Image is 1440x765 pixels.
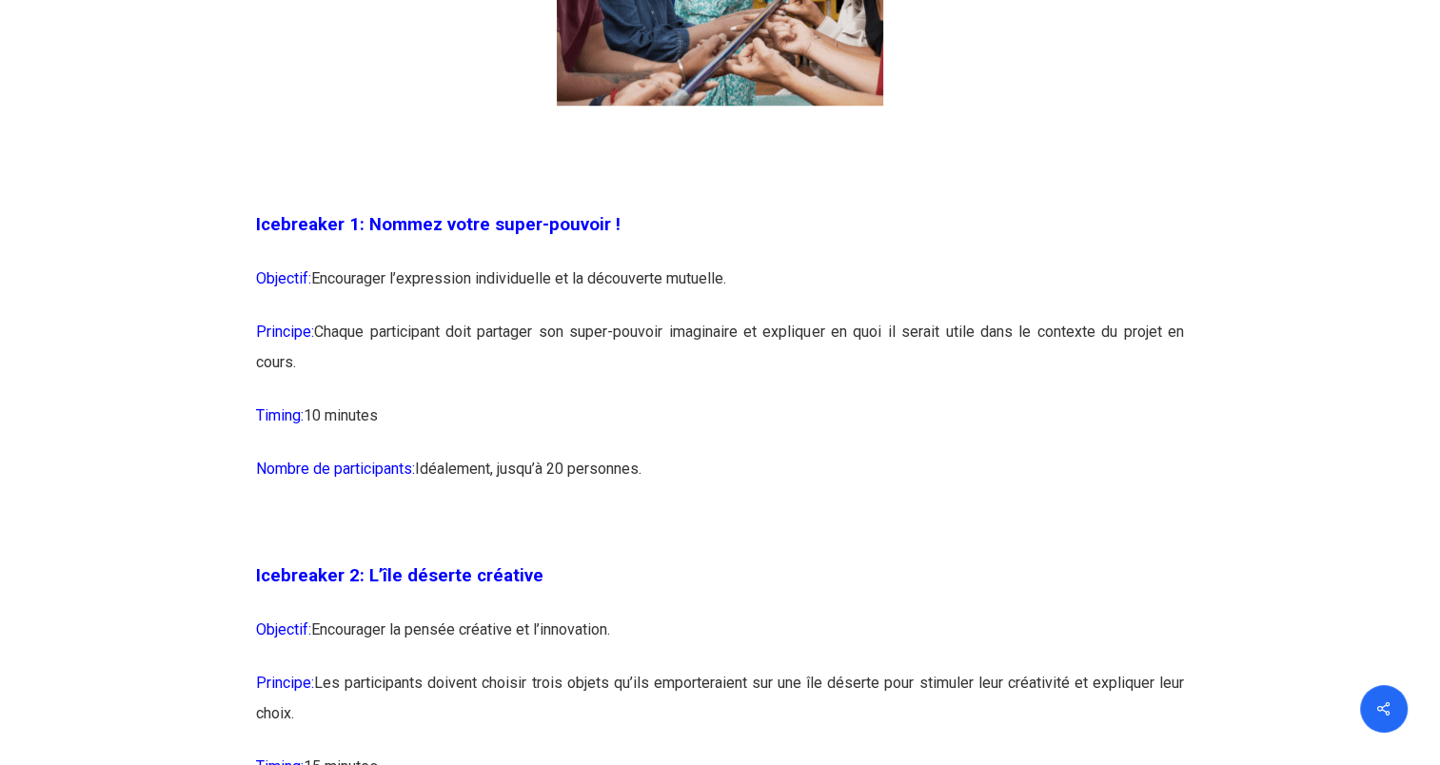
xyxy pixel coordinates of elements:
p: Encourager l’expression individuelle et la découverte mutuelle. [256,264,1184,317]
p: Les participants doivent choisir trois objets qu’ils emporteraient sur une île déserte pour stimu... [256,668,1184,752]
span: Icebreaker 2: L’île déserte créative [256,565,543,586]
span: Nombre de participants: [256,460,415,478]
span: Icebreaker 1: Nommez votre super-pouvoir ! [256,214,621,235]
span: Principe: [256,674,314,692]
span: Objectif: [256,269,311,287]
p: Encourager la pensée créative et l’innovation. [256,615,1184,668]
p: Chaque participant doit partager son super-pouvoir imaginaire et expliquer en quoi il serait util... [256,317,1184,401]
span: Principe: [256,323,314,341]
p: 10 minutes [256,401,1184,454]
span: Objectif: [256,620,311,638]
p: Idéalement, jusqu’à 20 personnes. [256,454,1184,507]
span: Timing: [256,406,304,424]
